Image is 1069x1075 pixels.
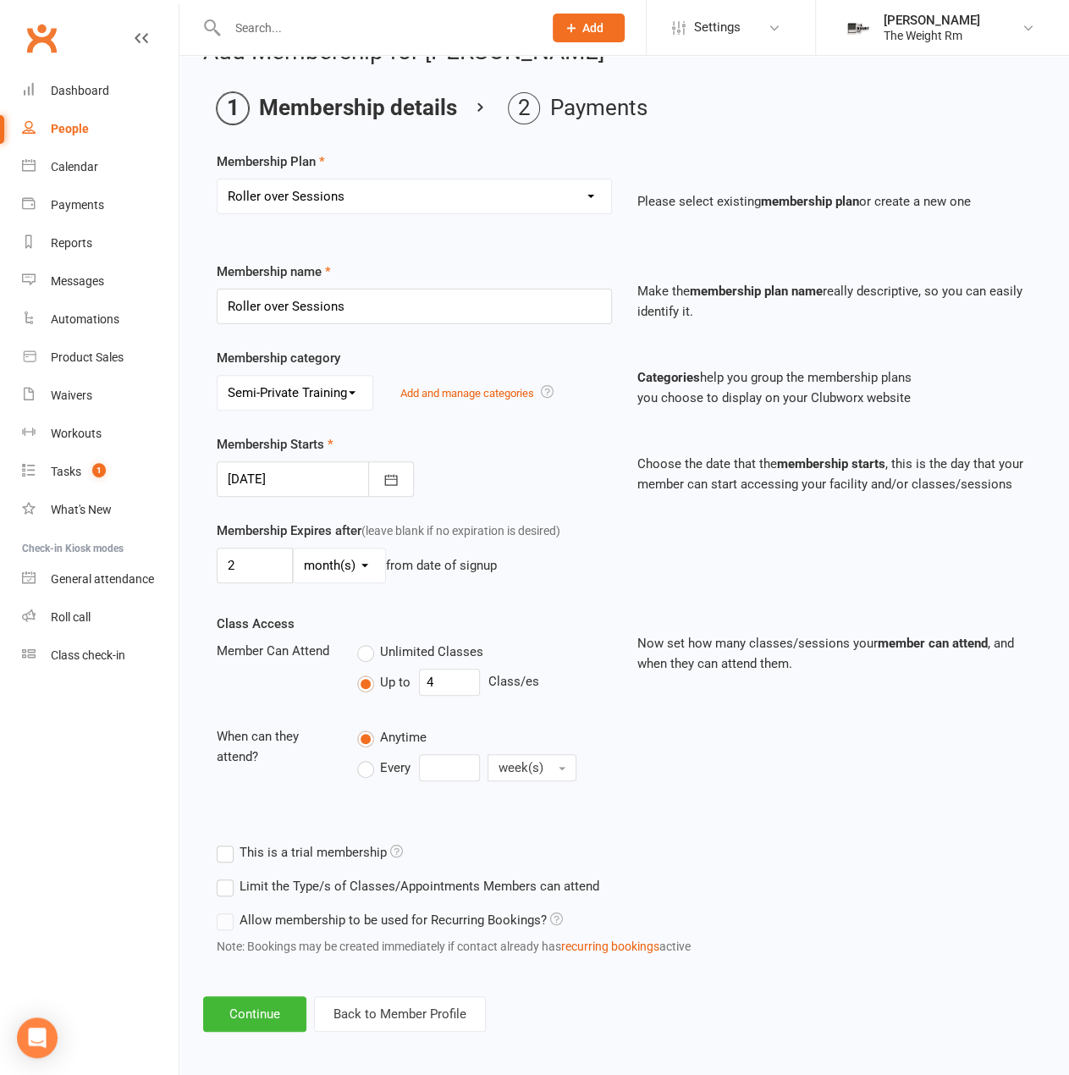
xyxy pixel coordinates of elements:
a: Dashboard [22,72,179,110]
span: Up to [380,672,411,690]
span: 1 [92,463,106,477]
li: Payments [508,92,647,124]
div: Product Sales [51,350,124,364]
a: What's New [22,491,179,529]
p: Choose the date that the , this is the day that your member can start accessing your facility and... [637,454,1033,494]
input: Enter membership name [217,289,612,324]
label: Class Access [217,614,295,634]
a: Clubworx [20,17,63,59]
span: Unlimited Classes [380,642,483,659]
a: Class kiosk mode [22,637,179,675]
div: Class/es [357,669,612,696]
a: People [22,110,179,148]
span: Settings [694,8,741,47]
div: Dashboard [51,84,109,97]
a: Automations [22,300,179,339]
a: Roll call [22,598,179,637]
a: Payments [22,186,179,224]
button: Continue [203,996,306,1032]
div: What's New [51,503,112,516]
button: Add [553,14,625,42]
button: week(s) [488,754,576,781]
div: Automations [51,312,119,326]
a: Waivers [22,377,179,415]
div: Tasks [51,465,81,478]
a: Product Sales [22,339,179,377]
img: thumb_image1749576563.png [841,11,875,45]
div: Payments [51,198,104,212]
div: People [51,122,89,135]
strong: membership starts [777,456,885,471]
a: General attendance kiosk mode [22,560,179,598]
div: When can they attend? [204,726,344,767]
div: Messages [51,274,104,288]
span: Every [380,758,411,775]
a: Tasks 1 [22,453,179,491]
label: Membership Expires after [217,521,560,541]
strong: membership plan name [690,284,823,299]
div: Calendar [51,160,98,174]
div: Class check-in [51,648,125,662]
button: Back to Member Profile [314,996,486,1032]
div: Member Can Attend [204,641,344,661]
p: Please select existing or create a new one [637,191,1033,212]
div: Reports [51,236,92,250]
div: The Weight Rm [884,28,980,43]
a: Reports [22,224,179,262]
span: Anytime [380,727,427,745]
p: help you group the membership plans you choose to display on your Clubworx website [637,367,1033,408]
div: Note: Bookings may be created immediately if contact already has active [217,937,822,956]
label: Membership Plan [217,152,325,172]
strong: Categories [637,370,700,385]
div: [PERSON_NAME] [884,13,980,28]
span: Add [582,21,603,35]
label: Limit the Type/s of Classes/Appointments Members can attend [217,876,599,896]
a: Calendar [22,148,179,186]
label: Membership Starts [217,434,333,455]
div: Workouts [51,427,102,440]
strong: membership plan [761,194,859,209]
div: from date of signup [386,555,497,576]
div: Roll call [51,610,91,624]
span: week(s) [499,760,543,775]
strong: member can attend [878,636,988,651]
a: Messages [22,262,179,300]
li: Membership details [217,92,457,124]
p: Now set how many classes/sessions your , and when they can attend them. [637,633,1033,674]
button: recurring bookings [561,937,659,956]
label: Membership category [217,348,340,368]
a: Workouts [22,415,179,453]
a: Add and manage categories [400,387,534,400]
div: Open Intercom Messenger [17,1017,58,1058]
div: General attendance [51,572,154,586]
input: Search... [222,16,531,40]
span: (leave blank if no expiration is desired) [361,524,560,537]
label: Membership name [217,262,331,282]
div: Waivers [51,389,92,402]
label: Allow membership to be used for Recurring Bookings? [217,910,563,930]
p: Make the really descriptive, so you can easily identify it. [637,281,1033,322]
label: This is a trial membership [217,842,403,863]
